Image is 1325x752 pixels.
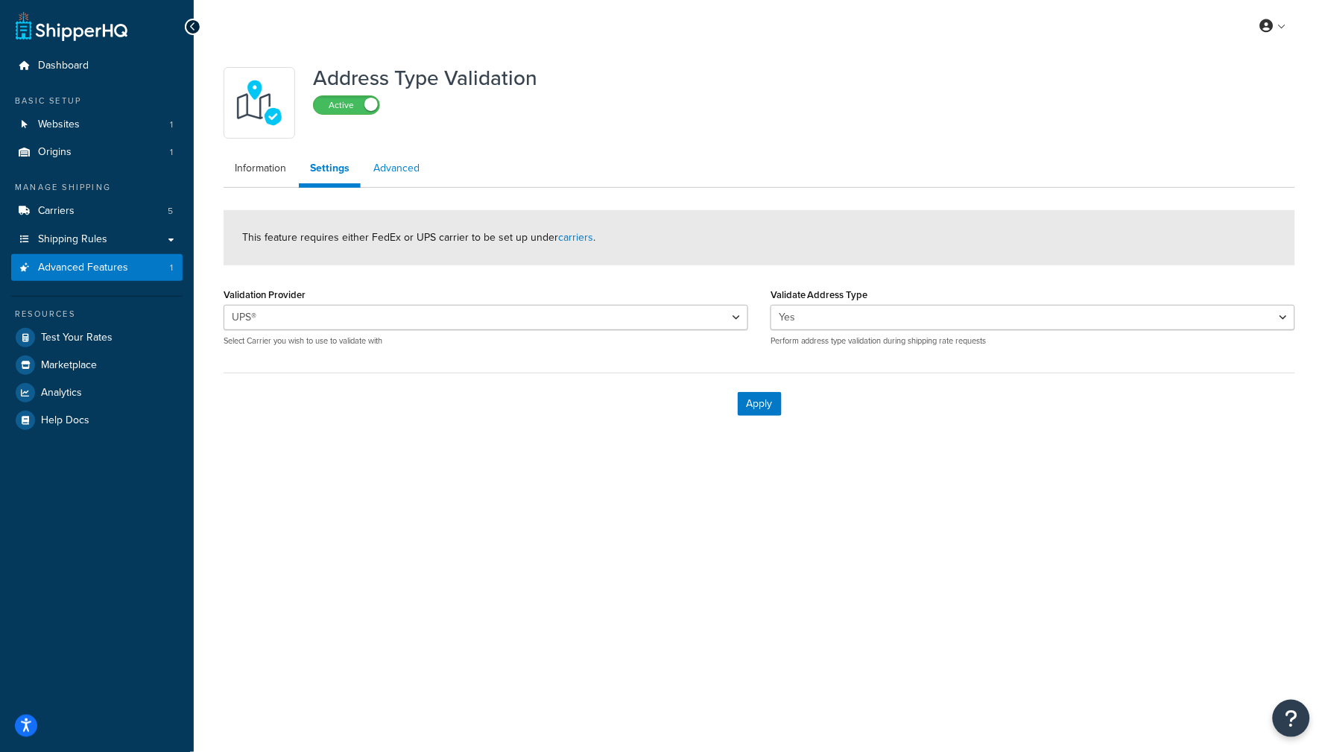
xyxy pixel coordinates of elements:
span: Websites [38,119,80,131]
label: Validation Provider [224,289,306,300]
p: Select Carrier you wish to use to validate with [224,335,748,347]
a: Carriers5 [11,198,183,225]
span: 1 [170,146,173,159]
span: Origins [38,146,72,159]
span: Analytics [41,387,82,399]
li: Carriers [11,198,183,225]
a: Shipping Rules [11,226,183,253]
h1: Address Type Validation [313,67,537,89]
span: Shipping Rules [38,233,107,246]
a: Information [224,154,297,183]
li: Origins [11,139,183,166]
label: Active [314,96,379,114]
a: carriers [558,230,593,245]
span: This feature requires either FedEx or UPS carrier to be set up under . [242,230,595,245]
a: Websites1 [11,111,183,139]
li: Websites [11,111,183,139]
a: Analytics [11,379,183,406]
a: Marketplace [11,352,183,379]
p: Perform address type validation during shipping rate requests [771,335,1295,347]
span: Marketplace [41,359,97,372]
span: 1 [170,119,173,131]
span: Test Your Rates [41,332,113,344]
a: Help Docs [11,407,183,434]
span: 5 [168,205,173,218]
div: Resources [11,308,183,320]
a: Test Your Rates [11,324,183,351]
a: Settings [299,154,361,188]
label: Validate Address Type [771,289,868,300]
button: Apply [738,392,782,416]
a: Advanced [362,154,431,183]
div: Manage Shipping [11,181,183,194]
img: kIG8fy0lQAAAABJRU5ErkJggg== [233,77,285,129]
span: Carriers [38,205,75,218]
a: Origins1 [11,139,183,166]
a: Dashboard [11,52,183,80]
li: Advanced Features [11,254,183,282]
div: Basic Setup [11,95,183,107]
a: Advanced Features1 [11,254,183,282]
button: Open Resource Center [1273,700,1310,737]
span: Advanced Features [38,262,128,274]
span: Dashboard [38,60,89,72]
span: Help Docs [41,414,89,427]
span: 1 [170,262,173,274]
